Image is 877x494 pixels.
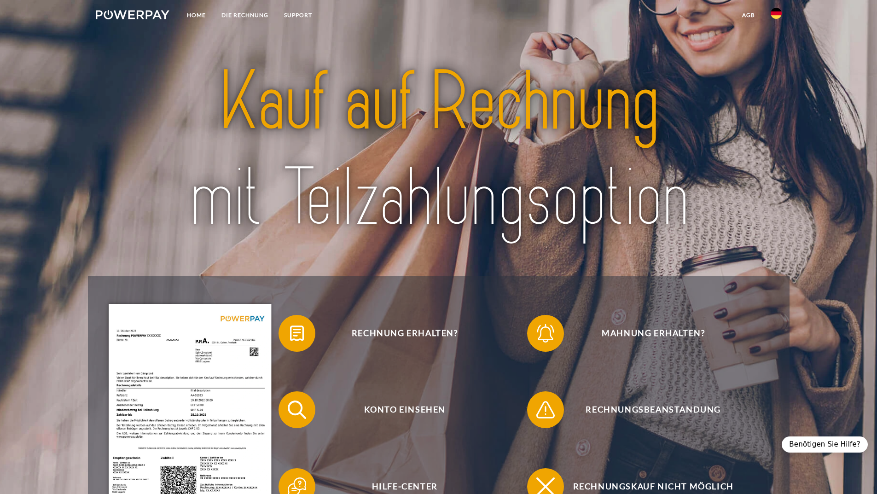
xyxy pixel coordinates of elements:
img: logo-powerpay-white.svg [96,10,170,19]
button: Mahnung erhalten? [527,315,767,352]
button: Konto einsehen [279,391,518,428]
button: Rechnung erhalten? [279,315,518,352]
button: Rechnungsbeanstandung [527,391,767,428]
a: agb [734,7,763,23]
a: DIE RECHNUNG [214,7,276,23]
a: SUPPORT [276,7,320,23]
span: Rechnungsbeanstandung [540,391,766,428]
span: Konto einsehen [292,391,517,428]
div: Benötigen Sie Hilfe? [782,436,868,453]
img: qb_warning.svg [534,398,557,421]
span: Mahnung erhalten? [540,315,766,352]
img: qb_bell.svg [534,322,557,345]
img: qb_search.svg [285,398,308,421]
img: title-powerpay_de.svg [129,49,748,251]
img: qb_bill.svg [285,322,308,345]
img: de [771,8,782,19]
a: Home [179,7,214,23]
span: Rechnung erhalten? [292,315,517,352]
